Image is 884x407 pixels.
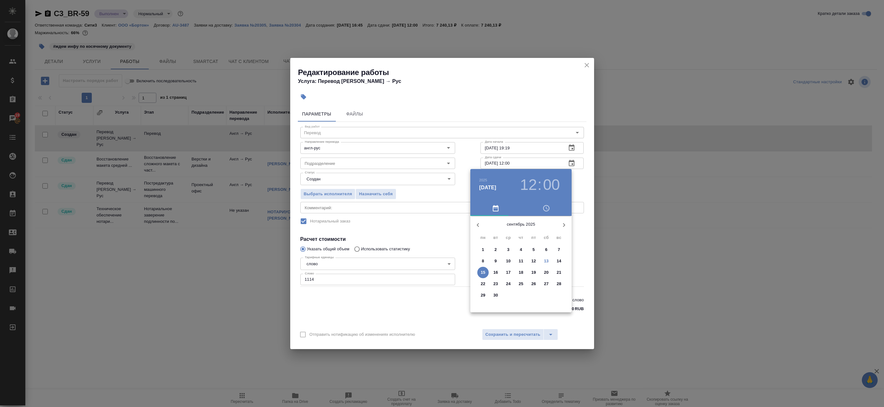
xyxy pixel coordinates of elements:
p: 27 [544,281,549,287]
button: 26 [528,278,539,290]
button: 2025 [479,178,487,182]
span: вт [490,235,501,241]
h3: : [537,176,542,194]
p: 4 [520,247,522,253]
button: 11 [515,255,527,267]
button: 21 [553,267,565,278]
button: 20 [541,267,552,278]
button: 10 [503,255,514,267]
p: 15 [481,269,486,276]
span: вс [553,235,565,241]
p: 21 [557,269,561,276]
button: 12 [528,255,539,267]
button: 29 [477,290,489,301]
button: 00 [543,176,560,194]
button: 23 [490,278,501,290]
p: 26 [531,281,536,287]
button: 19 [528,267,539,278]
p: 18 [519,269,524,276]
button: [DATE] [479,184,496,191]
p: 9 [494,258,497,264]
p: 24 [506,281,511,287]
p: 20 [544,269,549,276]
p: сентябрь 2025 [486,221,556,228]
button: 22 [477,278,489,290]
p: 17 [506,269,511,276]
button: 15 [477,267,489,278]
button: 3 [503,244,514,255]
button: 12 [520,176,537,194]
button: 27 [541,278,552,290]
p: 11 [519,258,524,264]
p: 28 [557,281,561,287]
button: 1 [477,244,489,255]
span: чт [515,235,527,241]
p: 23 [493,281,498,287]
button: 2 [490,244,501,255]
button: 13 [541,255,552,267]
button: 25 [515,278,527,290]
p: 10 [506,258,511,264]
span: сб [541,235,552,241]
p: 3 [507,247,509,253]
button: 24 [503,278,514,290]
button: 30 [490,290,501,301]
button: 14 [553,255,565,267]
button: 4 [515,244,527,255]
p: 7 [558,247,560,253]
button: 9 [490,255,501,267]
span: пн [477,235,489,241]
p: 22 [481,281,486,287]
button: 5 [528,244,539,255]
p: 12 [531,258,536,264]
p: 2 [494,247,497,253]
button: 8 [477,255,489,267]
p: 8 [482,258,484,264]
span: ср [503,235,514,241]
span: пт [528,235,539,241]
button: 16 [490,267,501,278]
p: 1 [482,247,484,253]
p: 25 [519,281,524,287]
p: 13 [544,258,549,264]
button: 7 [553,244,565,255]
p: 6 [545,247,547,253]
button: 6 [541,244,552,255]
button: 28 [553,278,565,290]
button: 17 [503,267,514,278]
p: 19 [531,269,536,276]
p: 29 [481,292,486,298]
p: 30 [493,292,498,298]
p: 5 [532,247,535,253]
p: 14 [557,258,561,264]
p: 16 [493,269,498,276]
button: 18 [515,267,527,278]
